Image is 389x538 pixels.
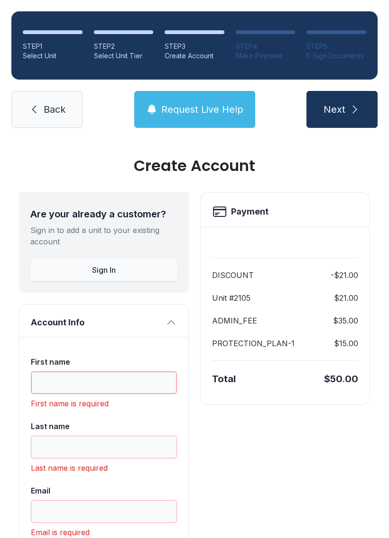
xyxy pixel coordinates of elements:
div: Email [31,485,177,496]
div: First name is required [31,398,177,409]
div: Select Unit [23,51,83,61]
div: Sign in to add a unit to your existing account [30,224,177,247]
div: STEP 5 [306,42,366,51]
span: Request Live Help [161,103,243,116]
input: Email [31,500,177,523]
dd: $35.00 [333,315,358,326]
div: Create Account [19,158,370,173]
span: Sign In [92,264,116,276]
span: Back [44,103,65,116]
dt: DISCOUNT [212,269,254,281]
div: First name [31,356,177,368]
div: STEP 1 [23,42,83,51]
dt: Unit #2105 [212,292,250,304]
div: STEP 4 [236,42,296,51]
div: Make Payment [236,51,296,61]
dd: -$21.00 [331,269,358,281]
dt: PROTECTION_PLAN-1 [212,338,295,349]
div: Last name is required [31,462,177,474]
dd: $21.00 [334,292,358,304]
dd: $15.00 [334,338,358,349]
input: Last name [31,436,177,458]
div: Last name [31,421,177,432]
div: $50.00 [324,372,358,386]
button: Account Info [19,305,188,337]
div: Select Unit Tier [94,51,154,61]
input: First name [31,371,177,394]
span: Next [324,103,345,116]
div: E-Sign Documents [306,51,366,61]
span: Account Info [31,316,162,329]
div: Email is required [31,527,177,538]
div: Are your already a customer? [30,207,177,221]
h2: Payment [231,205,269,218]
div: STEP 2 [94,42,154,51]
div: STEP 3 [165,42,224,51]
dt: ADMIN_FEE [212,315,257,326]
div: Create Account [165,51,224,61]
div: Total [212,372,236,386]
